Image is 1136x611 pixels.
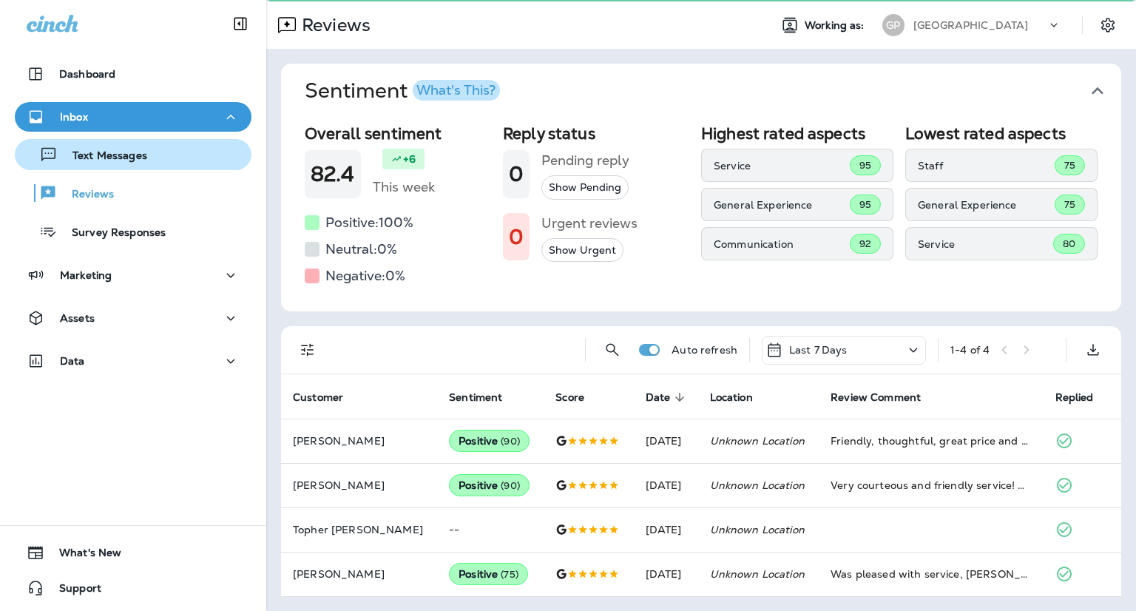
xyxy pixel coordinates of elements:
button: Marketing [15,260,251,290]
td: [DATE] [634,419,698,463]
p: Inbox [60,111,88,123]
span: Replied [1055,391,1113,404]
span: Customer [293,391,362,404]
span: ( 90 ) [501,479,520,492]
button: Reviews [15,178,251,209]
td: [DATE] [634,507,698,552]
span: 75 [1064,198,1075,211]
p: [GEOGRAPHIC_DATA] [913,19,1028,31]
p: [PERSON_NAME] [293,479,425,491]
h2: Lowest rated aspects [905,124,1098,143]
span: Review Comment [831,391,921,404]
em: Unknown Location [710,479,805,492]
div: Very courteous and friendly service! Got me in and fixed my tire in a very timely manner! [831,478,1031,493]
h1: Sentiment [305,78,500,104]
h5: Urgent reviews [541,212,638,235]
p: Reviews [57,188,114,202]
p: Dashboard [59,68,115,80]
h1: 82.4 [311,162,355,186]
span: Sentiment [449,391,502,404]
div: Positive [449,563,528,585]
h1: 0 [509,225,524,249]
em: Unknown Location [710,434,805,448]
div: Positive [449,430,530,452]
p: Marketing [60,269,112,281]
span: ( 90 ) [501,435,520,448]
button: Dashboard [15,59,251,89]
span: 95 [859,159,871,172]
div: SentimentWhat's This? [281,118,1121,311]
span: 80 [1063,237,1075,250]
div: Positive [449,474,530,496]
span: Score [555,391,584,404]
p: General Experience [918,199,1055,211]
h2: Overall sentiment [305,124,491,143]
h5: Positive: 100 % [325,211,413,234]
button: Show Urgent [541,238,623,263]
p: General Experience [714,199,850,211]
p: Auto refresh [672,344,737,356]
p: +6 [403,152,416,166]
button: Show Pending [541,175,629,200]
em: Unknown Location [710,523,805,536]
span: 75 [1064,159,1075,172]
span: Support [44,582,101,600]
p: Communication [714,238,850,250]
button: Inbox [15,102,251,132]
p: Survey Responses [57,226,166,240]
button: Search Reviews [598,335,627,365]
span: Location [710,391,772,404]
h5: This week [373,175,435,199]
p: Reviews [296,14,371,36]
em: Unknown Location [710,567,805,581]
span: Replied [1055,391,1094,404]
span: Customer [293,391,343,404]
span: Sentiment [449,391,521,404]
button: Settings [1095,12,1121,38]
div: GP [882,14,905,36]
button: Export as CSV [1078,335,1108,365]
p: [PERSON_NAME] [293,435,425,447]
span: Review Comment [831,391,940,404]
button: What's This? [413,80,500,101]
span: What's New [44,547,121,564]
h2: Reply status [503,124,689,143]
button: Collapse Sidebar [220,9,261,38]
div: Friendly, thoughtful, great price and couldn't be happier. I felt like the listened to me and we ... [831,433,1031,448]
button: Assets [15,303,251,333]
p: [PERSON_NAME] [293,568,425,580]
button: Survey Responses [15,216,251,247]
h1: 0 [509,162,524,186]
td: [DATE] [634,552,698,596]
div: Was pleased with service, justin was really helpful! [831,567,1031,581]
p: Staff [918,160,1055,172]
p: Topher [PERSON_NAME] [293,524,425,536]
button: Filters [293,335,322,365]
p: Data [60,355,85,367]
span: ( 75 ) [501,568,518,581]
p: Service [714,160,850,172]
span: 92 [859,237,871,250]
div: 1 - 4 of 4 [950,344,990,356]
p: Text Messages [58,149,147,163]
span: Date [646,391,690,404]
button: What's New [15,538,251,567]
h2: Highest rated aspects [701,124,893,143]
span: Date [646,391,671,404]
span: Score [555,391,603,404]
p: Assets [60,312,95,324]
h5: Pending reply [541,149,629,172]
button: Data [15,346,251,376]
span: 95 [859,198,871,211]
td: -- [437,507,544,552]
span: Working as: [805,19,868,32]
button: Text Messages [15,139,251,170]
button: SentimentWhat's This? [293,64,1133,118]
td: [DATE] [634,463,698,507]
p: Service [918,238,1053,250]
h5: Negative: 0 % [325,264,405,288]
button: Support [15,573,251,603]
div: What's This? [416,84,496,97]
p: Last 7 Days [789,344,848,356]
h5: Neutral: 0 % [325,237,397,261]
